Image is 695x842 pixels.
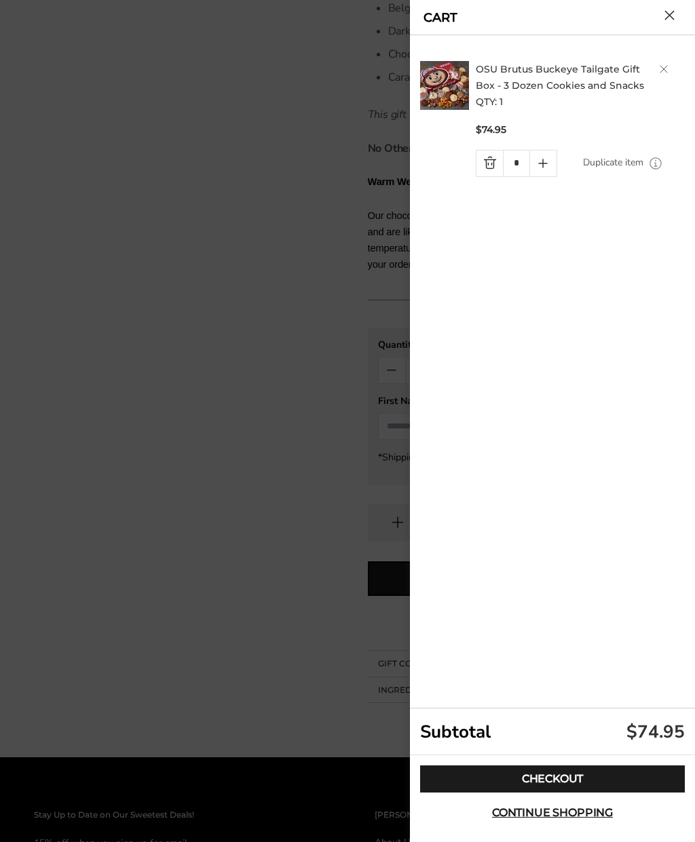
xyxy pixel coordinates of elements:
button: Continue shopping [420,799,685,826]
a: CART [424,12,457,24]
img: C. Krueger's. image [420,61,469,110]
div: Subtotal [410,708,695,755]
span: Continue shopping [492,807,613,818]
span: $74.95 [476,123,506,136]
a: Quantity minus button [476,151,503,176]
div: $74.95 [626,720,685,744]
a: Checkout [420,765,685,793]
input: Quantity Input [503,151,529,176]
iframe: Sign Up via Text for Offers [11,790,140,831]
button: Close cart [664,10,675,20]
a: OSU Brutus Buckeye Tailgate Gift Box - 3 Dozen Cookies and Snacks [476,63,644,92]
a: Quantity plus button [530,151,557,176]
a: Duplicate item [583,155,643,170]
a: Delete product [660,65,668,73]
h2: QTY: 1 [476,61,689,110]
